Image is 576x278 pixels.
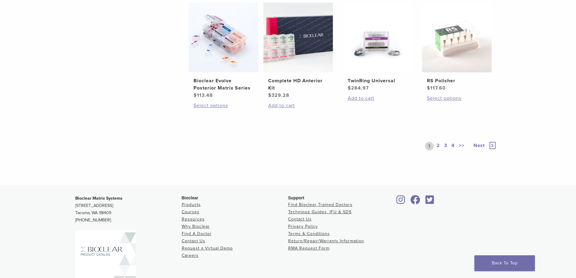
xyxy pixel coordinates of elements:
[427,77,487,84] h2: RS Polisher
[182,253,199,258] a: Careers
[427,85,446,91] bdi: 117.60
[182,246,233,251] a: Request a Virtual Demo
[263,3,334,99] a: Complete HD Anterior KitComplete HD Anterior Kit $329.28
[395,199,407,205] a: Bioclear
[288,231,330,236] a: Terms & Conditions
[422,3,492,92] a: RS PolisherRS Polisher $117.60
[408,199,422,205] a: Bioclear
[288,246,330,251] a: RMA Request Form
[182,217,205,222] a: Resources
[182,209,200,214] a: Courses
[288,238,364,244] a: Return/Repair/Warranty Information
[288,217,312,222] a: Contact Us
[288,224,318,229] a: Privacy Policy
[425,142,434,150] a: 1
[75,196,122,201] strong: Bioclear Matrix Systems
[424,199,436,205] a: Bioclear
[443,142,448,150] a: 3
[194,92,213,98] bdi: 113.48
[194,102,253,109] a: Select options for “Bioclear Evolve Posterior Matrix Series”
[182,231,212,236] a: Find A Doctor
[182,238,205,244] a: Contact Us
[75,195,182,224] p: [STREET_ADDRESS] Tacoma, WA 98409 [PHONE_NUMBER]
[288,195,304,200] span: Support
[194,77,253,92] h2: Bioclear Evolve Posterior Matrix Series
[182,202,201,207] a: Products
[343,3,413,92] a: TwinRing UniversalTwinRing Universal $284.97
[427,95,487,102] a: Select options for “RS Polisher”
[348,95,408,102] a: Add to cart: “TwinRing Universal”
[182,195,198,200] span: Bioclear
[473,142,485,149] span: Next
[474,255,535,271] a: Back To Top
[427,85,430,91] span: $
[268,92,272,98] span: $
[288,202,353,207] a: Find Bioclear Trained Doctors
[348,77,408,84] h2: TwinRing Universal
[458,142,466,150] a: >>
[348,85,369,91] bdi: 284.97
[194,92,197,98] span: $
[189,3,258,72] img: Bioclear Evolve Posterior Matrix Series
[450,142,456,150] a: 4
[188,3,259,99] a: Bioclear Evolve Posterior Matrix SeriesBioclear Evolve Posterior Matrix Series $113.48
[182,224,210,229] a: Why Bioclear
[268,102,328,109] a: Add to cart: “Complete HD Anterior Kit”
[263,3,333,72] img: Complete HD Anterior Kit
[268,77,328,92] h2: Complete HD Anterior Kit
[435,142,441,150] a: 2
[288,209,352,214] a: Technique Guides, IFU & SDS
[348,85,351,91] span: $
[268,92,289,98] bdi: 329.28
[422,3,492,72] img: RS Polisher
[343,3,412,72] img: TwinRing Universal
